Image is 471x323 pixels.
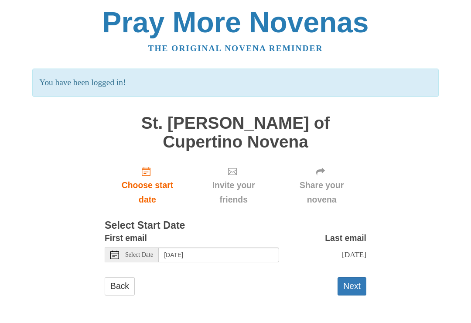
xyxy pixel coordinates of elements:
[190,160,277,212] div: Click "Next" to confirm your start date first.
[338,277,366,295] button: Next
[325,231,366,245] label: Last email
[105,231,147,245] label: First email
[199,178,268,207] span: Invite your friends
[277,160,366,212] div: Click "Next" to confirm your start date first.
[105,160,190,212] a: Choose start date
[125,252,153,258] span: Select Date
[148,44,323,53] a: The original novena reminder
[105,277,135,295] a: Back
[32,69,438,97] p: You have been logged in!
[102,6,369,38] a: Pray More Novenas
[342,250,366,259] span: [DATE]
[286,178,358,207] span: Share your novena
[105,114,366,151] h1: St. [PERSON_NAME] of Cupertino Novena
[105,220,366,231] h3: Select Start Date
[113,178,181,207] span: Choose start date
